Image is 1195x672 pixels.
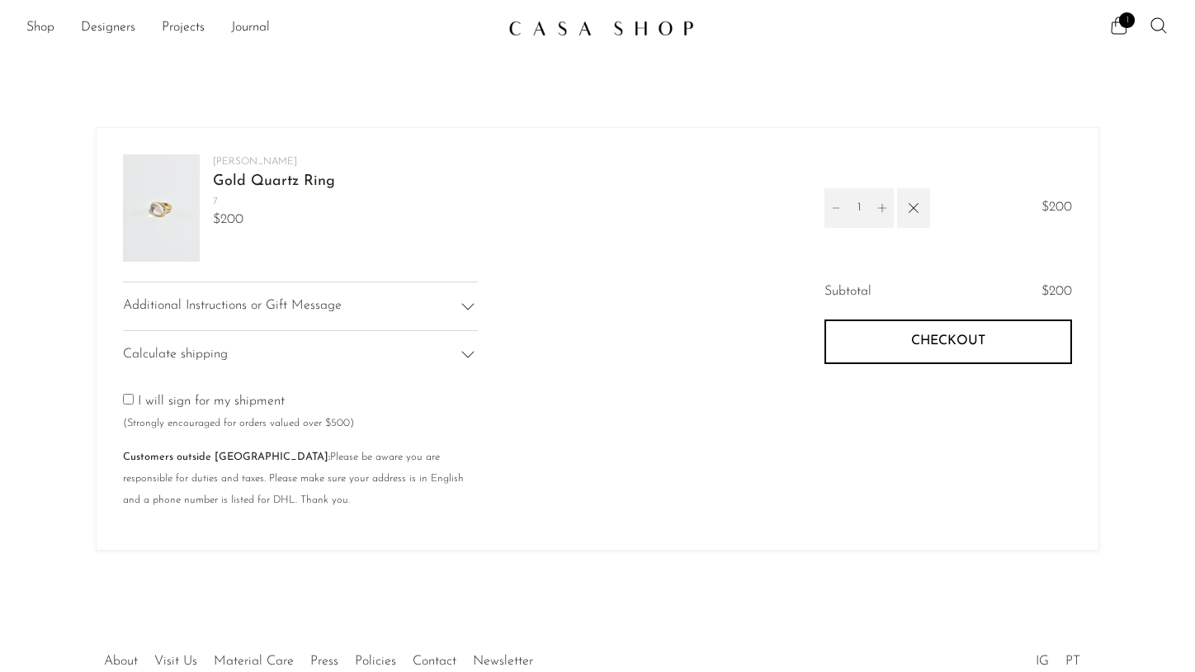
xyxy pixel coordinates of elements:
[310,655,338,668] a: Press
[123,452,464,504] small: Please be aware you are responsible for duties and taxes. Please make sure your address is in Eng...
[81,17,135,39] a: Designers
[213,210,335,231] span: $200
[824,319,1072,364] button: Checkout
[1065,655,1080,668] a: PT
[123,296,342,317] span: Additional Instructions or Gift Message
[123,282,478,330] div: Additional Instructions or Gift Message
[213,157,297,167] a: [PERSON_NAME]
[911,334,985,349] span: Checkout
[871,188,894,228] button: Increment
[214,655,294,668] a: Material Care
[162,17,205,39] a: Projects
[104,655,138,668] a: About
[824,282,871,303] span: Subtotal
[123,418,354,428] small: (Strongly encouraged for orders valued over $500)
[123,395,354,429] label: I will sign for my shipment
[413,655,456,668] a: Contact
[26,14,495,42] ul: NEW HEADER MENU
[848,188,871,228] input: Quantity
[231,17,270,39] a: Journal
[213,174,335,189] a: Gold Quartz Ring
[123,154,200,262] img: Gold Quartz Ring - 7
[26,14,495,42] nav: Desktop navigation
[824,393,1072,438] iframe: PayPal-paypal
[1041,285,1072,298] span: $200
[26,17,54,39] a: Shop
[123,344,228,366] span: Calculate shipping
[123,452,330,462] b: Customers outside [GEOGRAPHIC_DATA]:
[1119,12,1135,28] span: 1
[824,188,848,228] button: Decrement
[123,330,478,379] div: Calculate shipping
[355,655,396,668] a: Policies
[213,194,335,210] span: 7
[1036,655,1049,668] a: IG
[1041,197,1072,219] span: $200
[154,655,197,668] a: Visit Us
